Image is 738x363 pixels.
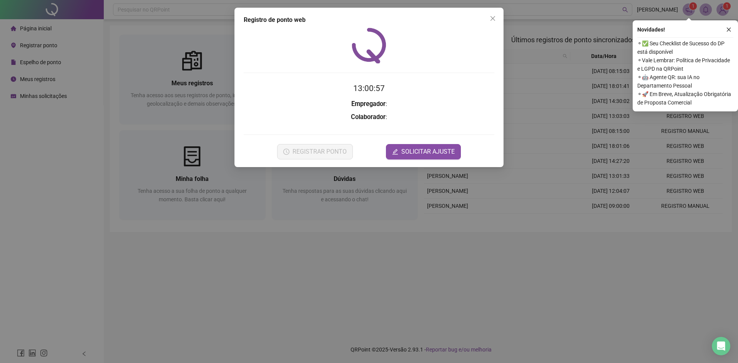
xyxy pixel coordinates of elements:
strong: Empregador [351,100,386,108]
span: close [726,27,731,32]
div: Registro de ponto web [244,15,494,25]
span: Novidades ! [637,25,665,34]
span: edit [392,149,398,155]
span: ⚬ Vale Lembrar: Política de Privacidade e LGPD na QRPoint [637,56,733,73]
button: Close [487,12,499,25]
span: ⚬ ✅ Seu Checklist de Sucesso do DP está disponível [637,39,733,56]
span: ⚬ 🤖 Agente QR: sua IA no Departamento Pessoal [637,73,733,90]
span: SOLICITAR AJUSTE [401,147,455,156]
button: editSOLICITAR AJUSTE [386,144,461,159]
span: close [490,15,496,22]
div: Open Intercom Messenger [712,337,730,355]
time: 13:00:57 [353,84,385,93]
button: REGISTRAR PONTO [277,144,353,159]
h3: : [244,112,494,122]
strong: Colaborador [351,113,386,121]
h3: : [244,99,494,109]
img: QRPoint [352,28,386,63]
span: ⚬ 🚀 Em Breve, Atualização Obrigatória de Proposta Comercial [637,90,733,107]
